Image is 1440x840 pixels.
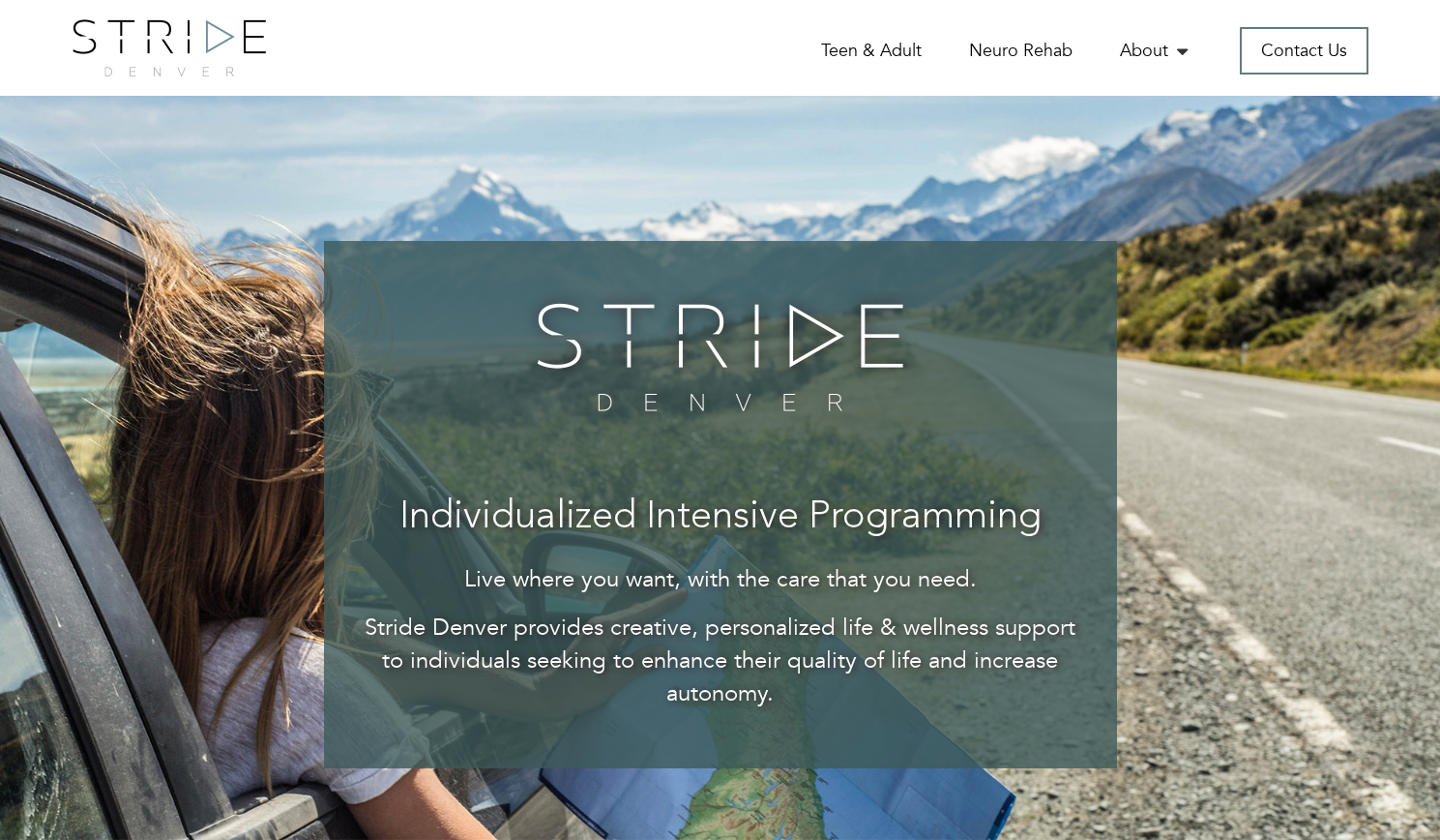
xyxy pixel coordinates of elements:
p: Live where you want, with the care that you need. [363,563,1078,596]
img: logo.png [73,19,266,76]
a: Contact Us [1240,27,1368,75]
a: About [1120,39,1192,63]
p: Stride Denver provides creative, personalized life & wellness support to individuals seeking to e... [363,612,1078,711]
h3: Individualized Intensive Programming [363,496,1078,539]
a: Teen & Adult [821,39,922,63]
a: Neuro Rehab [969,39,1073,63]
img: banner-logo.png [524,289,916,425]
